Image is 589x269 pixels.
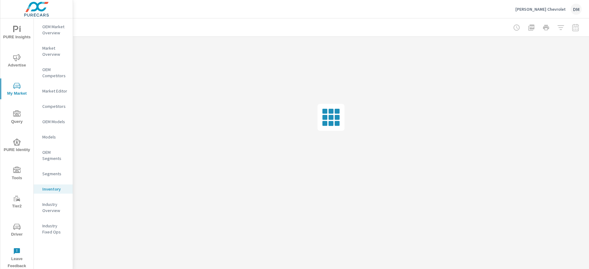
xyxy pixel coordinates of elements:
p: Inventory [42,186,68,192]
p: Competitors [42,103,68,109]
div: OEM Competitors [34,65,73,80]
div: Market Editor [34,86,73,96]
p: OEM Models [42,119,68,125]
span: PURE Identity [2,138,32,153]
span: Driver [2,223,32,238]
p: Models [42,134,68,140]
div: OEM Models [34,117,73,126]
p: Market Editor [42,88,68,94]
div: Industry Overview [34,200,73,215]
div: Industry Fixed Ops [34,221,73,237]
span: Tier2 [2,195,32,210]
div: Inventory [34,184,73,194]
span: Tools [2,167,32,182]
span: Advertise [2,54,32,69]
p: Industry Fixed Ops [42,223,68,235]
p: Segments [42,171,68,177]
div: OEM Market Overview [34,22,73,37]
p: Industry Overview [42,201,68,214]
div: Competitors [34,102,73,111]
p: OEM Segments [42,149,68,161]
p: [PERSON_NAME] Chevrolet [515,6,566,12]
span: PURE Insights [2,26,32,41]
div: DM [571,4,582,15]
span: My Market [2,82,32,97]
div: Market Overview [34,44,73,59]
span: Query [2,110,32,125]
div: Models [34,132,73,142]
p: OEM Market Overview [42,24,68,36]
p: OEM Competitors [42,66,68,79]
div: Segments [34,169,73,178]
p: Market Overview [42,45,68,57]
div: OEM Segments [34,148,73,163]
